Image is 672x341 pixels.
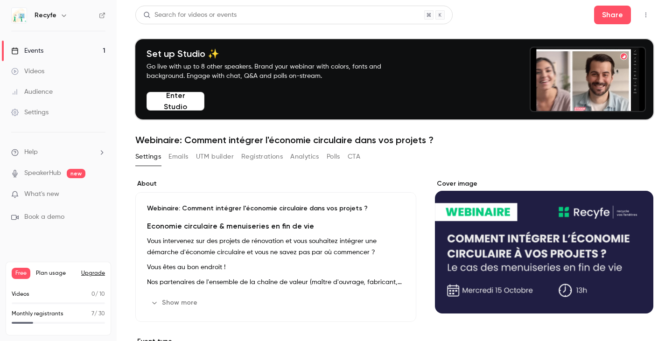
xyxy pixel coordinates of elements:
p: Videos [12,290,29,299]
li: help-dropdown-opener [11,147,105,157]
label: Cover image [435,179,653,188]
p: / 30 [91,310,105,318]
label: About [135,179,416,188]
h1: Webinaire: Comment intégrer l'économie circulaire dans vos projets ? [135,134,653,146]
button: Polls [327,149,340,164]
p: Vous êtes au bon endroit ! [147,262,405,273]
h2: Economie circulaire & menuiseries en fin de vie [147,221,405,232]
p: Webinaire: Comment intégrer l'économie circulaire dans vos projets ? [147,204,405,213]
div: Videos [11,67,44,76]
p: Nos partenaires de l'ensemble de la chaîne de valeur (maître d'ouvrage, fabricant, ...) viendront... [147,277,405,288]
p: Monthly registrants [12,310,63,318]
span: Book a demo [24,212,64,222]
span: What's new [24,189,59,199]
section: Cover image [435,179,653,313]
button: Upgrade [81,270,105,277]
a: SpeakerHub [24,168,61,178]
button: Registrations [241,149,283,164]
img: Recyfe [12,8,27,23]
span: new [67,169,85,178]
span: 7 [91,311,94,317]
span: 0 [91,292,95,297]
p: / 10 [91,290,105,299]
span: Help [24,147,38,157]
h6: Recyfe [35,11,56,20]
div: Audience [11,87,53,97]
div: Events [11,46,43,56]
p: Vous intervenez sur des projets de rénovation et vous souhaitez intégrer une démarche d'économie ... [147,236,405,258]
button: CTA [348,149,360,164]
button: Share [594,6,631,24]
button: Analytics [290,149,319,164]
div: Search for videos or events [143,10,237,20]
button: Settings [135,149,161,164]
p: Go live with up to 8 other speakers. Brand your webinar with colors, fonts and background. Engage... [147,62,403,81]
span: Plan usage [36,270,76,277]
div: Settings [11,108,49,117]
button: UTM builder [196,149,234,164]
button: Show more [147,295,203,310]
h4: Set up Studio ✨ [147,48,403,59]
button: Enter Studio [147,92,204,111]
span: Free [12,268,30,279]
button: Emails [168,149,188,164]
